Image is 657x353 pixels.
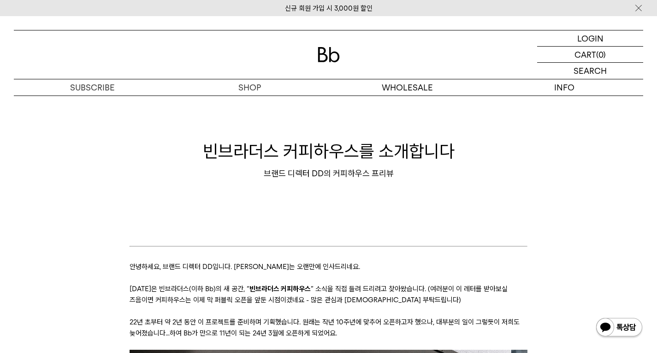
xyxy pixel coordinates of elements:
[596,47,606,62] p: (0)
[14,168,643,179] div: 브랜드 디렉터 DD의 커피하우스 프리뷰
[486,79,643,96] p: INFO
[249,285,311,293] strong: 빈브라더스 커피하우스
[537,47,643,63] a: CART (0)
[595,317,643,339] img: 카카오톡 채널 1:1 채팅 버튼
[318,47,340,62] img: 로고
[574,63,607,79] p: SEARCH
[285,4,373,12] a: 신규 회원 가입 시 3,000원 할인
[14,139,643,163] h1: 빈브라더스 커피하우스를 소개합니다
[171,79,328,96] a: SHOP
[130,283,527,305] p: [DATE]은 빈브라더스(이하 Bb)의 새 공간, “ ” 소식을 직접 들려 드리려고 찾아왔습니다. (여러분이 이 레터를 받아보실 즈음이면 커피하우스는 이제 막 퍼블릭 오픈을 ...
[537,30,643,47] a: LOGIN
[577,30,604,46] p: LOGIN
[574,47,596,62] p: CART
[329,79,486,96] p: WHOLESALE
[130,261,527,272] p: 안녕하세요, 브랜드 디렉터 DD입니다. [PERSON_NAME]는 오랜만에 인사드리네요.
[130,317,527,339] p: 22년 초부터 약 2년 동안 이 프로젝트를 준비하며 기획했습니다. 원래는 작년 10주년에 맞추어 오픈하고자 했으나, 대부분의 일이 그렇듯이 저희도 늦어졌습니다…하여 Bb가 만...
[14,79,171,96] a: SUBSCRIBE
